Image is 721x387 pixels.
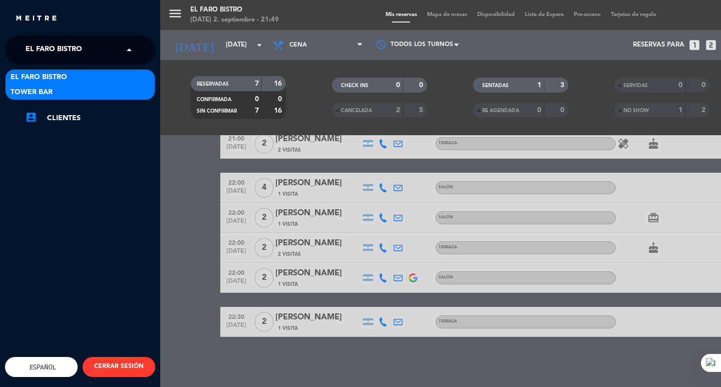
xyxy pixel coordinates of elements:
span: Español [27,363,56,371]
i: account_box [25,111,37,123]
span: El Faro Bistro [11,72,67,83]
img: MEITRE [15,15,58,23]
span: Tower Bar [11,87,53,98]
button: CERRAR SESIÓN [83,357,155,377]
span: El Faro Bistro [26,40,82,61]
a: account_boxClientes [25,112,155,124]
